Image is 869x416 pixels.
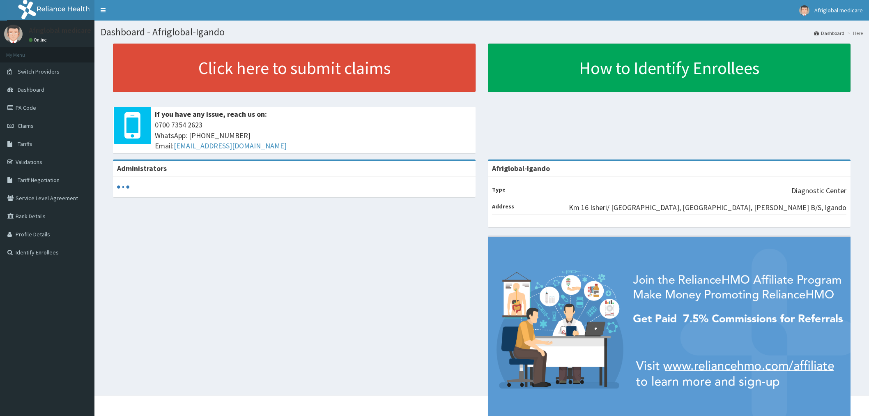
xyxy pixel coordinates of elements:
span: Afriglobal medicare [814,7,863,14]
img: User Image [799,5,809,16]
span: Dashboard [18,86,44,93]
a: Click here to submit claims [113,44,476,92]
li: Here [845,30,863,37]
span: 0700 7354 2623 WhatsApp: [PHONE_NUMBER] Email: [155,120,471,151]
a: How to Identify Enrollees [488,44,851,92]
span: Switch Providers [18,68,60,75]
b: Type [492,186,506,193]
strong: Afriglobal-Igando [492,164,550,173]
b: If you have any issue, reach us on: [155,109,267,119]
span: Claims [18,122,34,129]
a: Online [29,37,48,43]
svg: audio-loading [117,181,129,193]
h1: Dashboard - Afriglobal-Igando [101,27,863,37]
b: Address [492,203,514,210]
span: Tariffs [18,140,32,148]
p: Diagnostic Center [791,185,846,196]
a: Dashboard [814,30,844,37]
a: [EMAIL_ADDRESS][DOMAIN_NAME] [174,141,287,150]
b: Administrators [117,164,167,173]
img: User Image [4,25,23,43]
p: Km 16 Isheri/ [GEOGRAPHIC_DATA], [GEOGRAPHIC_DATA], [PERSON_NAME] B/S, Igando [569,202,846,213]
span: Tariff Negotiation [18,176,60,184]
p: Afriglobal medicare [29,27,91,34]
